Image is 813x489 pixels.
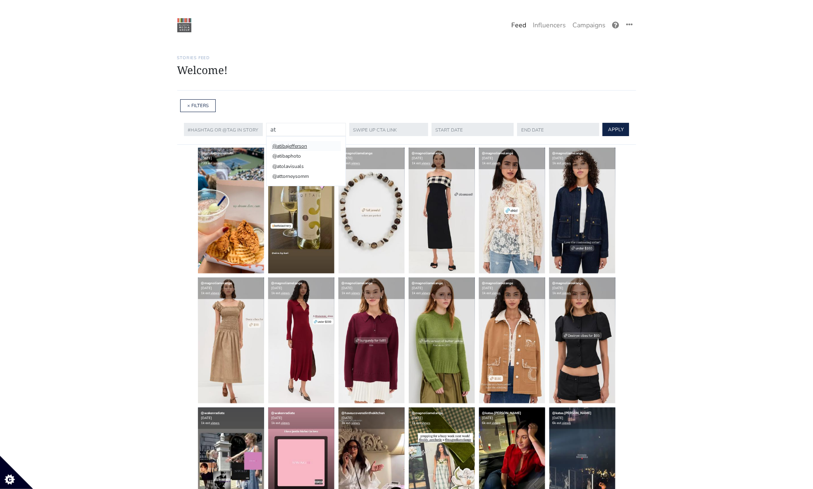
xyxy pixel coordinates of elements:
div: [DATE] 1k est. [409,148,475,169]
a: views [492,291,501,295]
div: [DATE] 6k est. [479,407,545,429]
a: views [211,421,220,425]
a: @magnoliamelange [412,151,443,156]
input: Date in YYYY-MM-DD format [517,123,599,136]
a: @magnoliamelange [412,411,443,415]
div: [DATE] 1k est. [198,278,264,299]
a: @wakenradiate [201,411,225,415]
a: @magnoliamelange [412,281,443,285]
a: views [214,161,222,165]
a: views [281,421,290,425]
a: Feed [508,17,529,34]
a: @magnoliamelange [482,151,513,156]
div: [DATE] 1k est. [409,278,475,299]
a: @magnoliamelange [553,151,584,156]
a: views [422,161,431,165]
div: [DATE] 3k est. [339,407,405,429]
div: [DATE] 1k est. [479,278,545,299]
a: Campaigns [569,17,609,34]
a: views [563,291,571,295]
div: [DATE] 1k est. [549,148,615,169]
a: @wakenradiate [272,411,295,415]
h6: Stories Feed [177,55,636,60]
li: @attorneysomm [271,171,341,181]
li: @atolavisuals [271,161,341,171]
div: [DATE] 1k est. [268,278,334,299]
li: @atibajefferson [271,141,341,151]
a: views [492,421,501,425]
a: @magnoliamelange [342,151,373,156]
input: influencer @handle [266,123,346,136]
a: @magnoliamelange [201,281,232,285]
div: [DATE] 1k est. [339,278,405,299]
a: × FILTERS [187,103,209,109]
a: @katee.[PERSON_NAME] [482,411,522,415]
a: views [211,291,220,295]
h1: Welcome! [177,64,636,77]
a: views [563,421,571,425]
a: views [492,161,501,165]
div: [DATE] 1k est. [268,407,334,429]
a: @katee.[PERSON_NAME] [553,411,592,415]
a: @magnoliamelange [342,281,373,285]
a: @magnoliamelange [553,281,584,285]
input: #hashtag or @tag IN STORY [184,123,263,136]
div: [DATE] 1k est. [409,407,475,429]
a: views [281,291,290,295]
a: @haveucoveredinthekitchen [342,411,385,415]
a: views [563,161,571,165]
a: @magnoliamelange [482,281,513,285]
a: views [422,421,431,425]
a: @magnoliamelange [272,281,303,285]
div: [DATE] 1k est. [549,278,615,299]
a: @lucykatherinesmith [201,151,234,156]
div: [DATE] 739 est. [198,148,264,169]
div: [DATE] 1k est. [479,148,545,169]
a: views [352,421,360,425]
a: views [352,291,360,295]
li: @atibaphoto [271,151,341,161]
img: 22:22:48_1550874168 [177,18,191,32]
a: views [352,161,360,165]
input: swipe up cta link [349,123,428,136]
div: [DATE] 1k est. [198,407,264,429]
div: [DATE] 6k est. [549,407,615,429]
a: Influencers [529,17,569,34]
button: APPLY [603,123,629,136]
input: Date in YYYY-MM-DD format [432,123,514,136]
a: views [422,291,431,295]
div: [DATE] 1k est. [339,148,405,169]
